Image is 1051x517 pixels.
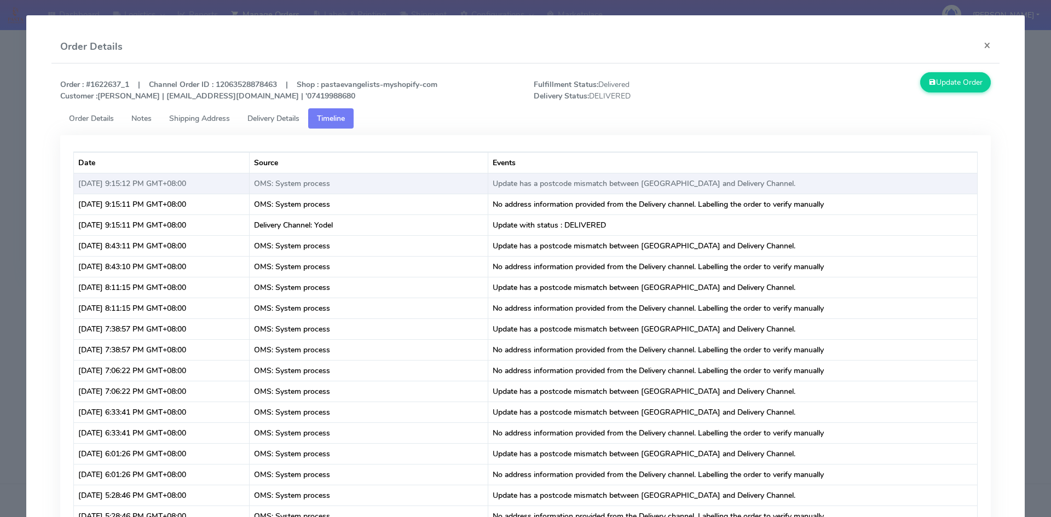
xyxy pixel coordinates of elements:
td: Update has a postcode mismatch between [GEOGRAPHIC_DATA] and Delivery Channel. [488,485,978,506]
td: [DATE] 7:06:22 PM GMT+08:00 [74,381,250,402]
td: Update with status : DELIVERED [488,214,978,235]
strong: Customer : [60,91,97,101]
td: [DATE] 8:11:15 PM GMT+08:00 [74,298,250,318]
span: Delivered DELIVERED [525,79,763,102]
td: OMS: System process [250,318,488,339]
th: Events [488,152,978,173]
td: No address information provided from the Delivery channel. Labelling the order to verify manually [488,339,978,360]
td: No address information provided from the Delivery channel. Labelling the order to verify manually [488,298,978,318]
td: OMS: System process [250,443,488,464]
td: OMS: System process [250,277,488,298]
td: OMS: System process [250,298,488,318]
td: OMS: System process [250,381,488,402]
td: OMS: System process [250,360,488,381]
td: [DATE] 6:01:26 PM GMT+08:00 [74,443,250,464]
td: Update has a postcode mismatch between [GEOGRAPHIC_DATA] and Delivery Channel. [488,443,978,464]
td: OMS: System process [250,464,488,485]
td: OMS: System process [250,402,488,422]
td: [DATE] 9:15:11 PM GMT+08:00 [74,194,250,214]
td: Update has a postcode mismatch between [GEOGRAPHIC_DATA] and Delivery Channel. [488,277,978,298]
td: OMS: System process [250,173,488,194]
span: Shipping Address [169,113,230,124]
strong: Order : #1622637_1 | Channel Order ID : 12063528878463 | Shop : pastaevangelists-myshopify-com [P... [60,79,437,101]
td: Update has a postcode mismatch between [GEOGRAPHIC_DATA] and Delivery Channel. [488,173,978,194]
td: OMS: System process [250,339,488,360]
td: [DATE] 6:33:41 PM GMT+08:00 [74,402,250,422]
h4: Order Details [60,39,123,54]
td: [DATE] 7:38:57 PM GMT+08:00 [74,339,250,360]
td: No address information provided from the Delivery channel. Labelling the order to verify manually [488,256,978,277]
td: [DATE] 9:15:12 PM GMT+08:00 [74,173,250,194]
td: OMS: System process [250,256,488,277]
td: [DATE] 8:43:11 PM GMT+08:00 [74,235,250,256]
td: Update has a postcode mismatch between [GEOGRAPHIC_DATA] and Delivery Channel. [488,402,978,422]
td: No address information provided from the Delivery channel. Labelling the order to verify manually [488,360,978,381]
button: Close [975,31,1000,60]
td: OMS: System process [250,422,488,443]
td: No address information provided from the Delivery channel. Labelling the order to verify manually [488,422,978,443]
td: [DATE] 5:28:46 PM GMT+08:00 [74,485,250,506]
span: Timeline [317,113,345,124]
td: [DATE] 7:06:22 PM GMT+08:00 [74,360,250,381]
button: Update Order [920,72,991,92]
td: No address information provided from the Delivery channel. Labelling the order to verify manually [488,464,978,485]
th: Date [74,152,250,173]
td: OMS: System process [250,235,488,256]
td: No address information provided from the Delivery channel. Labelling the order to verify manually [488,194,978,214]
td: [DATE] 6:33:41 PM GMT+08:00 [74,422,250,443]
strong: Fulfillment Status: [534,79,598,90]
td: [DATE] 8:11:15 PM GMT+08:00 [74,277,250,298]
td: OMS: System process [250,194,488,214]
td: Update has a postcode mismatch between [GEOGRAPHIC_DATA] and Delivery Channel. [488,381,978,402]
td: [DATE] 6:01:26 PM GMT+08:00 [74,464,250,485]
strong: Delivery Status: [534,91,589,101]
th: Source [250,152,488,173]
span: Order Details [69,113,114,124]
span: Notes [131,113,152,124]
td: Delivery Channel: Yodel [250,214,488,235]
ul: Tabs [60,108,991,129]
td: [DATE] 9:15:11 PM GMT+08:00 [74,214,250,235]
td: [DATE] 7:38:57 PM GMT+08:00 [74,318,250,339]
td: Update has a postcode mismatch between [GEOGRAPHIC_DATA] and Delivery Channel. [488,318,978,339]
span: Delivery Details [247,113,299,124]
td: Update has a postcode mismatch between [GEOGRAPHIC_DATA] and Delivery Channel. [488,235,978,256]
td: OMS: System process [250,485,488,506]
td: [DATE] 8:43:10 PM GMT+08:00 [74,256,250,277]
